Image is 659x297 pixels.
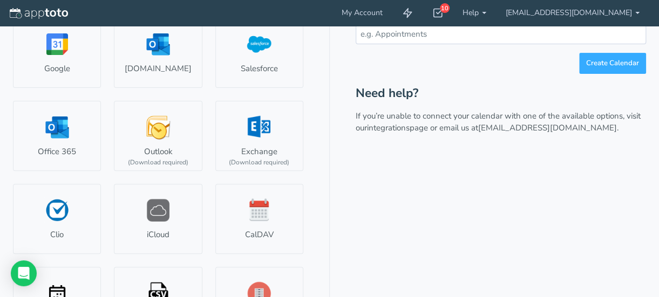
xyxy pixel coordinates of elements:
[114,184,202,254] a: iCloud
[128,158,188,167] div: (Download required)
[13,101,101,171] a: Office 365
[356,25,646,44] input: e.g. Appointments
[215,184,303,254] a: CalDAV
[478,122,619,133] a: [EMAIL_ADDRESS][DOMAIN_NAME].
[356,87,646,100] h2: Need help?
[10,8,68,19] img: logo-apptoto--white.svg
[367,122,410,133] a: integrations
[11,260,37,286] div: Open Intercom Messenger
[215,101,303,171] a: Exchange
[114,101,202,171] a: Outlook
[13,184,101,254] a: Clio
[229,158,289,167] div: (Download required)
[579,53,646,74] button: Create Calendar
[13,18,101,88] a: Google
[440,3,450,13] div: 10
[356,110,646,134] p: If you’re unable to connect your calendar with one of the available options, visit our page or em...
[114,18,202,88] a: [DOMAIN_NAME]
[215,18,303,88] a: Salesforce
